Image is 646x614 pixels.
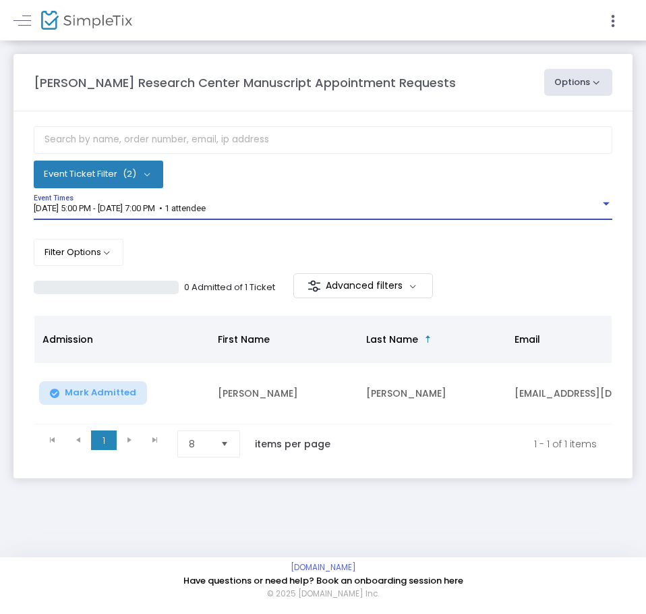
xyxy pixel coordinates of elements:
[39,381,147,405] button: Mark Admitted
[215,431,234,457] button: Select
[267,588,379,601] span: © 2025 [DOMAIN_NAME] Inc.
[34,316,612,424] div: Data table
[218,333,270,346] span: First Name
[307,279,321,293] img: filter
[34,126,612,154] input: Search by name, order number, email, ip address
[34,203,206,213] span: [DATE] 5:00 PM - [DATE] 7:00 PM • 1 attendee
[65,387,136,398] span: Mark Admitted
[42,333,93,346] span: Admission
[189,437,210,451] span: 8
[423,334,434,345] span: Sortable
[183,574,463,587] a: Have questions or need help? Book an onboarding session here
[515,333,540,346] span: Email
[358,363,506,424] td: [PERSON_NAME]
[293,273,433,298] m-button: Advanced filters
[91,430,117,451] span: Page 1
[366,333,418,346] span: Last Name
[210,363,358,424] td: [PERSON_NAME]
[359,430,597,457] kendo-pager-info: 1 - 1 of 1 items
[34,239,123,266] button: Filter Options
[184,281,275,294] p: 0 Admitted of 1 Ticket
[255,437,330,451] label: items per page
[123,169,136,179] span: (2)
[291,562,356,573] a: [DOMAIN_NAME]
[34,74,456,92] m-panel-title: [PERSON_NAME] Research Center Manuscript Appointment Requests
[34,161,163,188] button: Event Ticket Filter(2)
[544,69,613,96] button: Options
